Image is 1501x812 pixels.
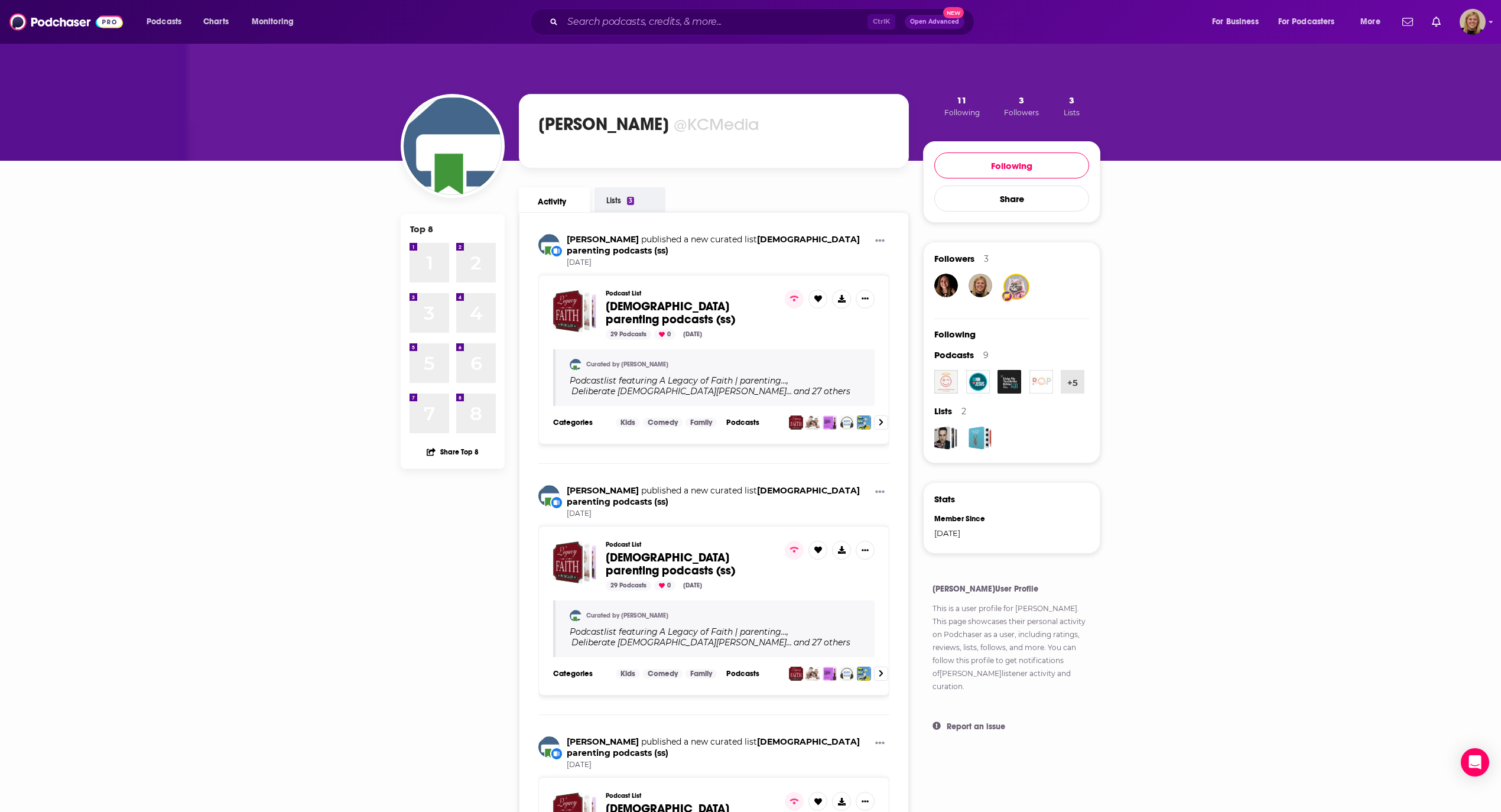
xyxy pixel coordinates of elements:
[606,329,651,340] div: 29 Podcasts
[570,386,792,396] a: Deliberate [DEMOGRAPHIC_DATA][PERSON_NAME]…
[856,792,875,811] button: Show More Button
[410,223,433,235] div: Top 8
[966,370,990,394] img: 10 Minutes with Jesus
[563,12,868,31] input: Search podcasts, credits, & more...
[550,245,563,258] div: New List
[823,667,837,681] img: Mental Health and Christian Parenting Podcast
[944,108,980,117] span: Following
[969,274,992,297] a: Anne Van Solkema
[961,406,966,417] div: 2
[794,637,850,648] p: and 27 others
[934,426,958,450] a: 29 Best Conservative Podcasts
[243,12,309,31] button: open menu
[1278,14,1335,30] span: For Podcasters
[1064,108,1080,117] span: Lists
[933,722,1091,732] button: Report an issue
[594,187,665,212] a: Lists3
[606,300,775,326] a: [DEMOGRAPHIC_DATA] parenting podcasts (ss)
[541,8,986,35] div: Search podcasts, credits, & more...
[1060,94,1083,118] button: 3Lists
[789,415,803,430] img: A Legacy of Faith | parenting, marriage, family, homeschool, Christian, Bible
[685,418,717,427] a: Family
[910,19,959,25] span: Open Advanced
[643,669,683,678] a: Comedy
[1398,12,1418,32] a: Show notifications dropdown
[787,626,788,637] span: ,
[404,97,502,195] img: Karen Campbell
[606,290,775,297] h3: Podcast List
[870,234,889,249] button: Show More Button
[147,14,181,30] span: Podcasts
[934,405,952,417] span: Lists
[726,418,779,427] h3: Podcasts
[969,426,992,450] a: Pop-Culture Christian Podcasts
[998,370,1021,394] img: Help Me Teach The Bible
[1069,95,1074,106] span: 3
[957,95,967,106] span: 11
[1427,12,1445,32] a: Show notifications dropdown
[1029,370,1053,394] a: Christian Girls P.O.P.
[553,541,596,584] a: Christian parenting podcasts (ss)
[794,386,850,397] p: and 27 others
[823,415,837,430] img: Mental Health and Christian Parenting Podcast
[606,792,775,800] h3: Podcast List
[934,349,974,360] span: Podcasts
[870,736,889,751] button: Show More Button
[654,329,675,340] div: 0
[538,234,560,255] img: Karen Campbell
[567,258,870,268] span: [DATE]
[1005,275,1028,298] img: LTSings
[934,253,974,264] span: Followers
[567,485,860,507] a: Christian parenting podcasts (ss)
[1460,9,1486,35] img: User Profile
[203,14,229,30] span: Charts
[941,94,983,118] button: 11Following
[1061,370,1084,394] button: +5
[570,626,860,648] div: Podcast list featuring
[984,254,989,264] div: 3
[538,113,669,135] h1: [PERSON_NAME]
[805,667,820,681] img: Deliberate Christian Parenting Podcast
[567,509,870,519] span: [DATE]
[934,514,1004,524] div: Member Since
[678,580,707,591] div: [DATE]
[519,187,590,212] a: Activity
[934,329,976,340] div: Following
[1360,14,1380,30] span: More
[567,234,870,256] h3: published a new curated list
[553,290,596,333] a: Christian parenting podcasts (ss)
[934,274,958,297] img: Rebeccabakeracct
[934,370,958,394] a: Good Christian Fun
[933,584,1091,594] h4: [PERSON_NAME] User Profile
[805,415,820,430] img: Deliberate Christian Parenting Podcast
[1271,12,1352,31] button: open menu
[567,234,639,245] a: Karen Campbell
[570,638,792,647] a: Deliberate [DEMOGRAPHIC_DATA][PERSON_NAME]…
[905,15,964,29] button: Open AdvancedNew
[654,580,675,591] div: 0
[1352,12,1395,31] button: open menu
[553,669,606,678] h3: Categories
[943,7,964,18] span: New
[1460,9,1486,35] button: Show profile menu
[571,386,792,396] h4: Deliberate [DEMOGRAPHIC_DATA][PERSON_NAME]…
[606,299,735,327] span: [DEMOGRAPHIC_DATA] parenting podcasts (ss)
[1461,748,1489,777] div: Open Intercom Messenger
[934,152,1089,178] button: Following
[567,234,860,256] a: Christian parenting podcasts (ss)
[856,541,875,560] button: Show More Button
[933,602,1091,693] p: This is a user profile for . This page showcases their personal activity on Podchaser as a user, ...
[1001,290,1013,302] img: User Badge Icon
[685,669,717,678] a: Family
[550,747,563,760] div: New List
